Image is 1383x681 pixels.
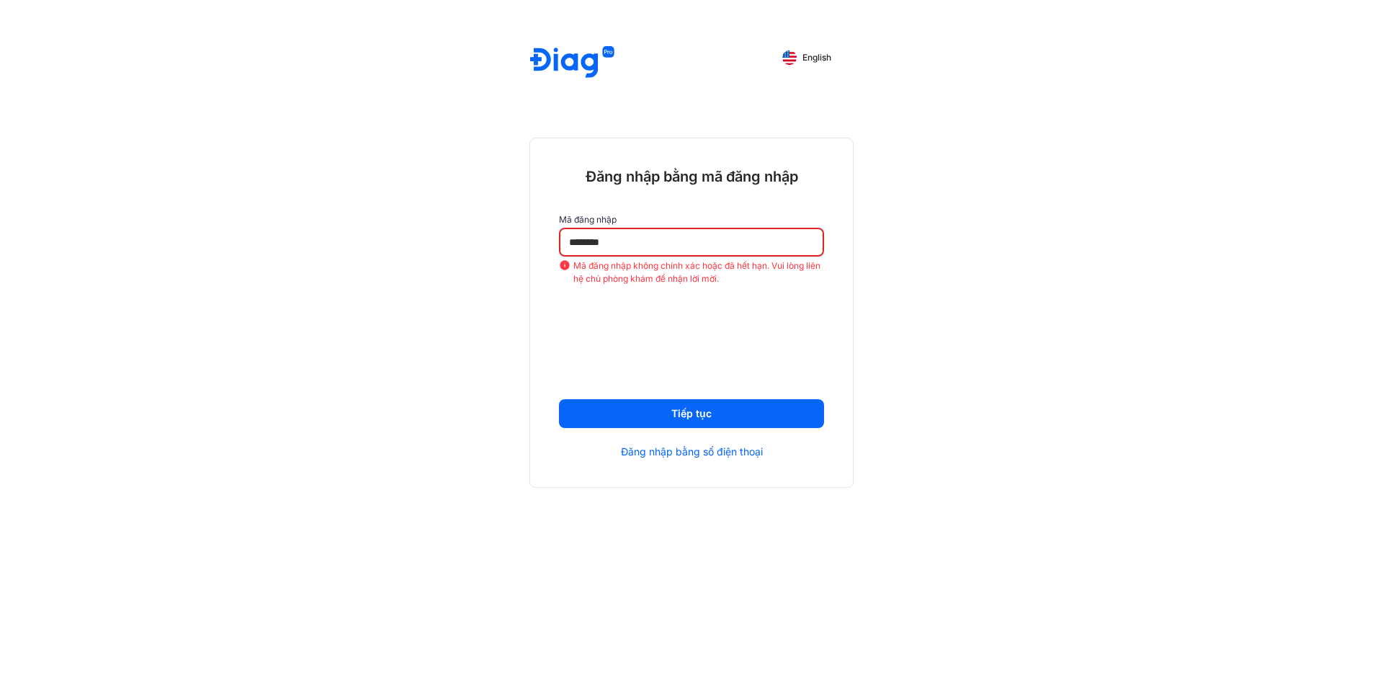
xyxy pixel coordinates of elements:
a: Đăng nhập bằng số điện thoại [621,445,763,458]
img: English [782,50,797,65]
span: English [802,53,831,63]
button: Tiếp tục [559,399,824,428]
img: logo [530,46,614,80]
span: Mã đăng nhập không chính xác hoặc đã hết hạn. Vui lòng liên hệ chủ phòng khám để nhận lời mời. [573,259,824,285]
label: Mã đăng nhập [559,215,824,225]
iframe: reCAPTCHA [582,314,801,370]
div: Đăng nhập bằng mã đăng nhập [559,167,824,186]
button: English [772,46,841,69]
